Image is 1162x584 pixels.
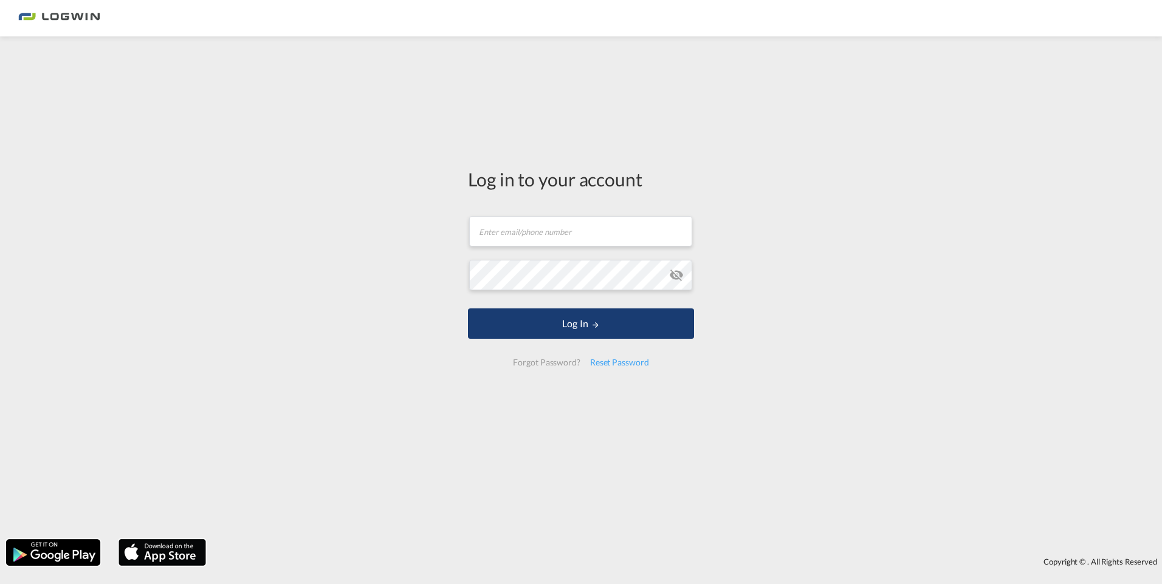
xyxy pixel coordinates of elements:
div: Copyright © . All Rights Reserved [212,551,1162,572]
img: google.png [5,538,101,567]
div: Log in to your account [468,166,694,192]
button: LOGIN [468,308,694,339]
div: Reset Password [585,351,654,373]
img: apple.png [117,538,207,567]
img: bc73a0e0d8c111efacd525e4c8ad7d32.png [18,5,100,32]
div: Forgot Password? [508,351,585,373]
md-icon: icon-eye-off [669,268,684,282]
input: Enter email/phone number [469,216,692,246]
